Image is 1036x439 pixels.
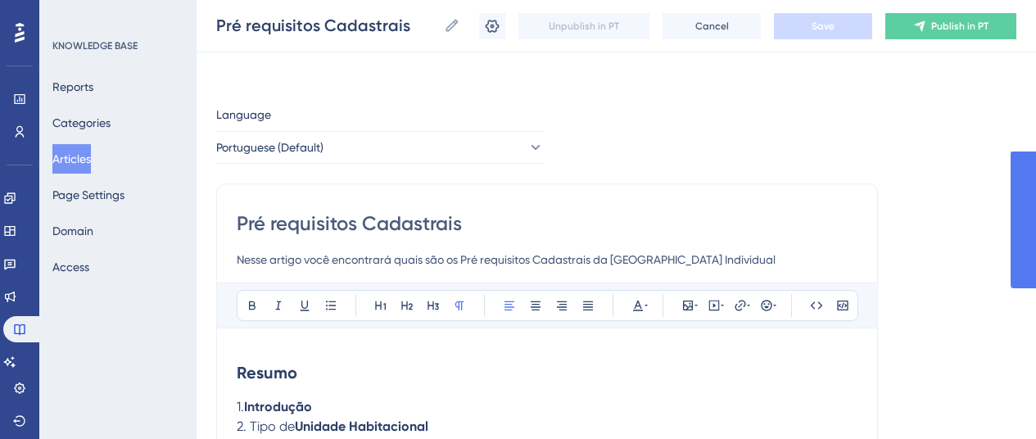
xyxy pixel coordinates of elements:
[295,419,428,434] strong: Unidade Habitacional
[237,419,295,434] span: 2. Tipo de
[967,374,1016,423] iframe: UserGuiding AI Assistant Launcher
[774,13,872,39] button: Save
[52,39,138,52] div: KNOWLEDGE BASE
[237,399,244,414] span: 1.
[549,20,619,33] span: Unpublish in PT
[52,252,89,282] button: Access
[812,20,835,33] span: Save
[216,105,271,124] span: Language
[695,20,729,33] span: Cancel
[52,216,93,246] button: Domain
[931,20,988,33] span: Publish in PT
[663,13,761,39] button: Cancel
[216,138,323,157] span: Portuguese (Default)
[52,180,124,210] button: Page Settings
[52,72,93,102] button: Reports
[52,144,91,174] button: Articles
[52,108,111,138] button: Categories
[237,250,857,269] input: Article Description
[216,131,544,164] button: Portuguese (Default)
[244,399,312,414] strong: Introdução
[518,13,649,39] button: Unpublish in PT
[237,210,857,237] input: Article Title
[237,363,297,382] strong: Resumo
[216,14,437,37] input: Article Name
[885,13,1016,39] button: Publish in PT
